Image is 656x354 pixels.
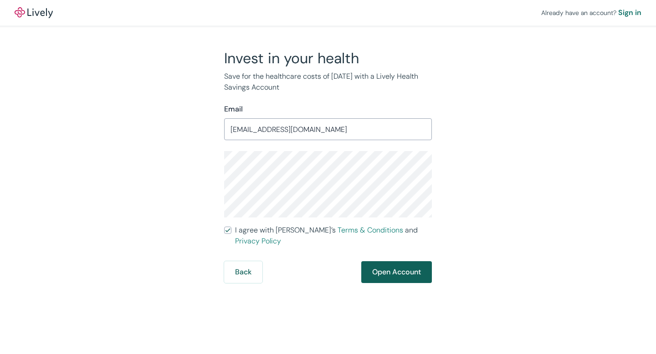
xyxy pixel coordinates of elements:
[224,71,432,93] p: Save for the healthcare costs of [DATE] with a Lively Health Savings Account
[618,7,641,18] a: Sign in
[224,104,243,115] label: Email
[224,261,262,283] button: Back
[361,261,432,283] button: Open Account
[338,225,403,235] a: Terms & Conditions
[15,7,53,18] img: Lively
[541,7,641,18] div: Already have an account?
[15,7,53,18] a: LivelyLively
[224,49,432,67] h2: Invest in your health
[235,236,281,246] a: Privacy Policy
[235,225,432,247] span: I agree with [PERSON_NAME]’s and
